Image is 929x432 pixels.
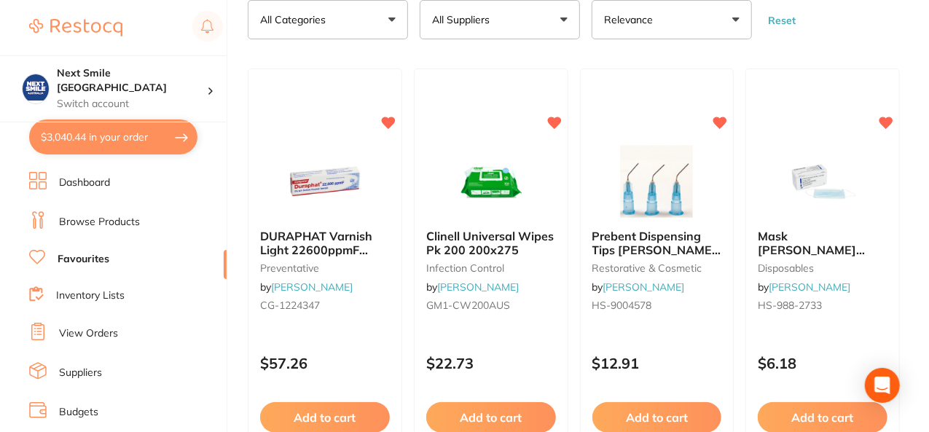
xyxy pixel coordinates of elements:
img: Restocq Logo [29,19,122,36]
a: [PERSON_NAME] [603,280,685,294]
p: All Suppliers [432,12,495,27]
span: Clinell Universal Wipes Pk 200 200x275 [426,229,554,256]
button: $3,040.44 in your order [29,119,197,154]
button: Reset [764,14,800,27]
small: preventative [260,262,390,274]
a: [PERSON_NAME] [437,280,519,294]
b: Clinell Universal Wipes Pk 200 200x275 [426,229,556,256]
span: HS-9004578 [592,299,652,312]
img: Clinell Universal Wipes Pk 200 200x275 [444,145,538,218]
span: by [758,280,850,294]
span: Mask [PERSON_NAME] Procedure Level 2 Earloop Blue Box 50 [758,229,869,283]
small: disposables [758,262,887,274]
b: DURAPHAT Varnish Light 22600ppmF 10ml tube [260,229,390,256]
span: by [426,280,519,294]
div: Open Intercom Messenger [865,368,900,403]
span: Prebent Dispensing Tips [PERSON_NAME] 25G Blue 100 pack [592,229,721,270]
span: HS-988-2733 [758,299,822,312]
small: infection control [426,262,556,274]
a: Inventory Lists [56,288,125,303]
span: CG-1224347 [260,299,320,312]
span: by [592,280,685,294]
span: DURAPHAT Varnish Light 22600ppmF 10ml tube [260,229,372,270]
p: All Categories [260,12,332,27]
p: Relevance [604,12,659,27]
span: by [260,280,353,294]
img: DURAPHAT Varnish Light 22600ppmF 10ml tube [278,145,372,218]
a: [PERSON_NAME] [271,280,353,294]
p: $6.18 [758,355,887,372]
img: Prebent Dispensing Tips HENRY SCHEIN 25G Blue 100 pack [609,145,704,218]
img: Mask HENRY SCHEIN Procedure Level 2 Earloop Blue Box 50 [775,145,870,218]
a: Browse Products [59,215,140,229]
a: Suppliers [59,366,102,380]
span: GM1-CW200AUS [426,299,510,312]
p: $57.26 [260,355,390,372]
a: Favourites [58,252,109,267]
img: Next Smile Melbourne [23,74,49,101]
a: View Orders [59,326,118,341]
p: Switch account [57,97,207,111]
h4: Next Smile Melbourne [57,66,207,95]
small: restorative & cosmetic [592,262,722,274]
p: $22.73 [426,355,556,372]
a: [PERSON_NAME] [769,280,850,294]
b: Mask HENRY SCHEIN Procedure Level 2 Earloop Blue Box 50 [758,229,887,256]
p: $12.91 [592,355,722,372]
a: Restocq Logo [29,11,122,44]
b: Prebent Dispensing Tips HENRY SCHEIN 25G Blue 100 pack [592,229,722,256]
a: Dashboard [59,176,110,190]
a: Budgets [59,405,98,420]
